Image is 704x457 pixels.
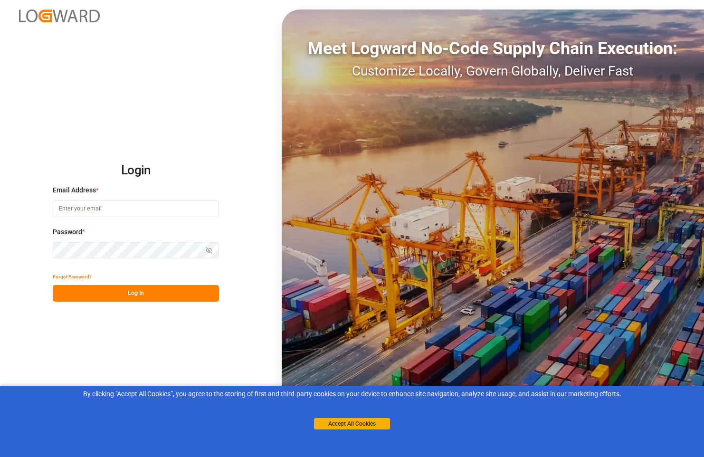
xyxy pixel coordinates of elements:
div: Customize Locally, Govern Globally, Deliver Fast [282,61,704,81]
button: Log In [53,285,219,302]
img: Logward_new_orange.png [19,10,100,22]
button: Forgot Password? [53,268,92,285]
input: Enter your email [53,200,219,217]
span: Email Address [53,185,96,195]
div: Meet Logward No-Code Supply Chain Execution: [282,36,704,61]
h2: Login [53,155,219,186]
span: Password [53,227,82,237]
button: Accept All Cookies [314,418,390,429]
div: By clicking "Accept All Cookies”, you agree to the storing of first and third-party cookies on yo... [7,389,697,399]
